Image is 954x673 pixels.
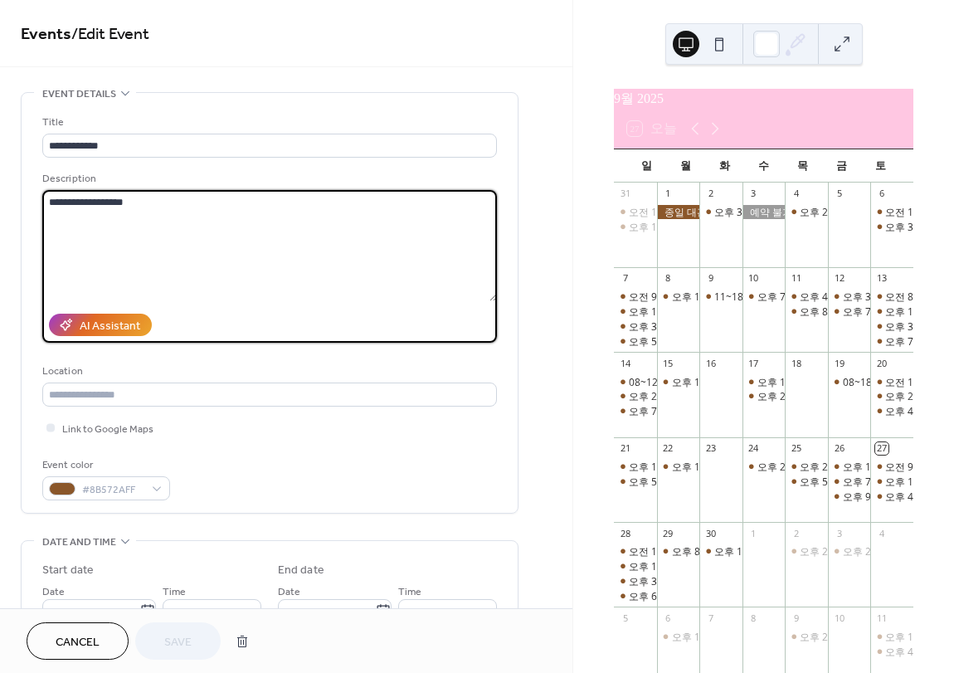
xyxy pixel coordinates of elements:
div: 오후 7~9, 주*정 [843,475,913,489]
div: 오후 7~9, [PERSON_NAME]*인 [757,290,896,304]
div: 4 [790,188,802,200]
div: 오후 1~4, [PERSON_NAME]*규 [672,630,810,644]
div: 29 [662,527,674,539]
div: 25 [790,442,802,455]
div: 3 [833,527,845,539]
div: 오후 8~10, [PERSON_NAME]연 [800,305,938,319]
div: 11 [875,612,888,624]
div: 오후 3~5, 권*정 [629,319,699,334]
div: 오후 5~7, 김*연 [785,475,828,489]
div: AI Assistant [80,318,140,335]
div: 오후 4~7, 이*섭 [870,404,913,418]
div: 오후 9~12, 방*서 [843,490,919,504]
div: 08~18시, 베스**립 [828,375,871,389]
div: 오후 2~8, 장*현 [843,544,913,558]
div: 오후 1~3, [PERSON_NAME]*은 [672,460,810,474]
div: 14 [619,357,631,369]
div: 오전 9~12, 김*정 [870,460,913,474]
div: 오후 3~6, 이*인 [843,290,913,304]
button: Cancel [27,622,129,660]
div: 오후 3~6, 김*진 [870,319,913,334]
div: 오전 8~12, 강*식 [870,290,913,304]
div: 오후 12~2, 마**23 [742,375,786,389]
div: 22 [662,442,674,455]
div: 오후 7~10, 이*[PERSON_NAME] [629,404,773,418]
div: 오전 11~1, 길*군 [629,205,705,219]
div: 21 [619,442,631,455]
div: 오전 10~12, 조*진 [870,205,913,219]
div: 31 [619,188,631,200]
div: Location [42,363,494,380]
div: 7 [704,612,717,624]
div: 오후 7~10, 이*윤 [828,305,871,319]
div: 오후 5~9, 유*호 [614,475,657,489]
div: 오후 7~9, 최*인 [742,290,786,304]
div: 오전 9~11, 정*정 [614,290,657,304]
div: 오후 1~3, 이*환 [614,305,657,319]
div: 28 [619,527,631,539]
div: 1 [662,188,674,200]
div: 오후 3~5, 이*진 [699,205,742,219]
div: 4 [875,527,888,539]
div: 오후 12~2, 엄*슬 [614,559,657,573]
div: 08~12시, 이*희 [629,375,698,389]
div: 9 [704,272,717,285]
div: 3 [747,188,760,200]
div: 오후 3~5, 이*지 [870,220,913,234]
div: 8 [662,272,674,285]
div: 오후 6~9, 이*연 [614,589,657,603]
div: 13 [875,272,888,285]
div: 오후 2~5, 서*샘 [629,389,699,403]
div: 10 [833,612,845,624]
span: Date [278,583,300,601]
div: 오후 8~10, 박*연 [785,305,828,319]
div: 오후 1~4, 문*우 [614,220,657,234]
a: Events [21,18,71,51]
div: 오후 3~6, 이*인 [828,290,871,304]
div: Event color [42,456,167,474]
div: 8 [747,612,760,624]
div: 오후 1~4, 김*규 [657,630,700,644]
div: 오후 1~3, 최*은 [657,460,700,474]
div: 오후 3~6, 이*진 [629,574,699,588]
div: 9 [790,612,802,624]
span: Event details [42,85,116,103]
div: 화 [705,149,744,183]
span: #8B572AFF [82,481,144,499]
div: 월 [666,149,705,183]
div: 6 [875,188,888,200]
div: 오후 2~5, 장*섭 [757,389,828,403]
div: 오전 11~1, 길*군 [614,205,657,219]
span: Link to Google Maps [62,421,153,438]
div: 20 [875,357,888,369]
div: 오후 3~6, 이*진 [614,574,657,588]
div: 오후 12~2, 장*정 [870,305,913,319]
div: 오후 3~5, 이*진 [714,205,785,219]
div: 5 [619,612,631,624]
div: 오후 9~12, 방*서 [828,490,871,504]
div: 오후 2~6, 스토**인 [785,205,828,219]
div: 예약 불가 [742,205,786,219]
div: 5 [833,188,845,200]
div: 11~18시, [PERSON_NAME]*민 [714,290,852,304]
div: 오후 1~3, 이*란 [699,544,742,558]
div: End date [278,562,324,579]
div: 오후 5~7, [PERSON_NAME]연 [800,475,932,489]
div: Description [42,170,494,188]
span: Time [163,583,186,601]
button: AI Assistant [49,314,152,336]
div: 금 [822,149,861,183]
div: 오전 10~12, 문*민 [629,544,711,558]
div: 오후 12~2, 음*원 [629,460,705,474]
div: 1 [747,527,760,539]
div: 오후 1~3, 박*현 [672,290,742,304]
div: 26 [833,442,845,455]
div: Start date [42,562,94,579]
div: 오후 2~6, [PERSON_NAME] [757,460,880,474]
div: 오후 5~9, 유*호 [629,475,699,489]
div: 10 [747,272,760,285]
div: 오후 7~9, 문*율 [870,334,913,349]
div: 2 [790,527,802,539]
div: 오후 1~3, 박*현 [657,290,700,304]
div: 오후 5~7, 문*민 [629,334,699,349]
